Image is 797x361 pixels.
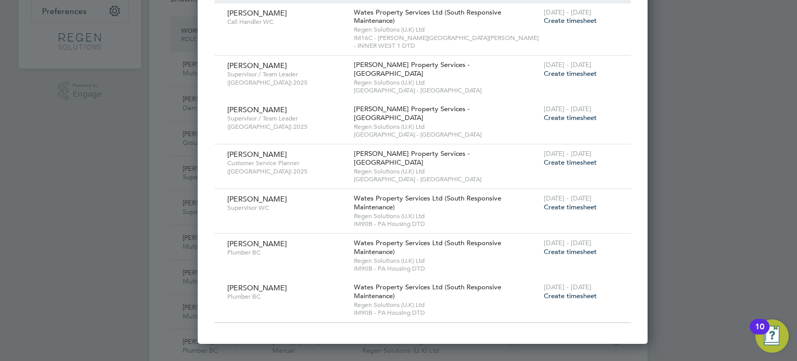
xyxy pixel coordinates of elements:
[354,264,539,273] span: IM90B - PA Housing DTD
[544,149,592,158] span: [DATE] - [DATE]
[544,203,597,211] span: Create timesheet
[544,8,592,17] span: [DATE] - [DATE]
[354,130,539,139] span: [GEOGRAPHIC_DATA] - [GEOGRAPHIC_DATA]
[354,78,539,87] span: Regen Solutions (U.K) Ltd
[354,309,539,317] span: IM90B - PA Housing DTD
[544,104,592,113] span: [DATE] - [DATE]
[354,25,539,34] span: Regen Solutions (U.K) Ltd
[227,159,346,175] span: Customer Service Planner ([GEOGRAPHIC_DATA]) 2025
[544,283,592,291] span: [DATE] - [DATE]
[227,70,346,86] span: Supervisor / Team Leader ([GEOGRAPHIC_DATA]) 2025
[354,34,539,50] span: IM16C - [PERSON_NAME][GEOGRAPHIC_DATA][PERSON_NAME] - INNER WEST 1 DTD
[227,150,287,159] span: [PERSON_NAME]
[544,16,597,25] span: Create timesheet
[755,327,764,340] div: 10
[227,283,287,292] span: [PERSON_NAME]
[227,204,346,212] span: Supervisor WC
[544,158,597,167] span: Create timesheet
[227,61,287,70] span: [PERSON_NAME]
[354,238,501,256] span: Wates Property Services Ltd (South Responsive Maintenance)
[354,86,539,95] span: [GEOGRAPHIC_DATA] - [GEOGRAPHIC_DATA]
[354,167,539,176] span: Regen Solutions (U.K) Ltd
[544,60,592,69] span: [DATE] - [DATE]
[227,194,287,204] span: [PERSON_NAME]
[544,69,597,78] span: Create timesheet
[354,220,539,228] span: IM90B - PA Housing DTD
[354,212,539,220] span: Regen Solutions (U.K) Ltd
[755,319,789,353] button: Open Resource Center, 10 new notifications
[354,301,539,309] span: Regen Solutions (U.K) Ltd
[227,239,287,248] span: [PERSON_NAME]
[227,18,346,26] span: Call Handler WC
[354,123,539,131] span: Regen Solutions (U.K) Ltd
[354,194,501,211] span: Wates Property Services Ltd (South Responsive Maintenance)
[354,283,501,300] span: Wates Property Services Ltd (South Responsive Maintenance)
[544,291,597,300] span: Create timesheet
[354,104,470,122] span: [PERSON_NAME] Property Services - [GEOGRAPHIC_DATA]
[544,247,597,256] span: Create timesheet
[227,114,346,130] span: Supervisor / Team Leader ([GEOGRAPHIC_DATA]) 2025
[354,8,501,25] span: Wates Property Services Ltd (South Responsive Maintenance)
[227,292,346,301] span: Plumber BC
[544,194,592,203] span: [DATE] - [DATE]
[227,248,346,257] span: Plumber BC
[544,238,592,247] span: [DATE] - [DATE]
[354,60,470,78] span: [PERSON_NAME] Property Services - [GEOGRAPHIC_DATA]
[354,175,539,183] span: [GEOGRAPHIC_DATA] - [GEOGRAPHIC_DATA]
[354,149,470,167] span: [PERSON_NAME] Property Services - [GEOGRAPHIC_DATA]
[227,105,287,114] span: [PERSON_NAME]
[544,113,597,122] span: Create timesheet
[227,8,287,18] span: [PERSON_NAME]
[354,257,539,265] span: Regen Solutions (U.K) Ltd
